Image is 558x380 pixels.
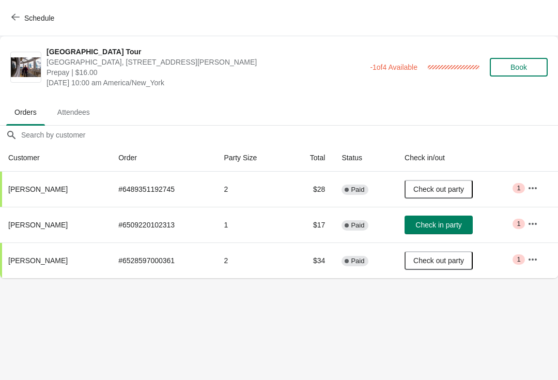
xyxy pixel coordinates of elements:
td: 1 [215,207,287,242]
span: Paid [351,221,364,230]
th: Party Size [215,144,287,172]
th: Total [287,144,333,172]
span: [PERSON_NAME] [8,185,68,193]
input: Search by customer [21,126,558,144]
span: 1 [517,220,520,228]
span: [PERSON_NAME] [8,256,68,265]
span: Check in party [415,221,461,229]
span: Paid [351,257,364,265]
span: Schedule [24,14,54,22]
td: 2 [215,242,287,278]
td: $17 [287,207,333,242]
span: Paid [351,186,364,194]
span: Check out party [413,256,464,265]
td: # 6509220102313 [110,207,215,242]
button: Check out party [405,251,473,270]
button: Check in party [405,216,473,234]
span: [GEOGRAPHIC_DATA] Tour [47,47,365,57]
span: Check out party [413,185,464,193]
th: Status [333,144,396,172]
button: Book [490,58,548,77]
span: Prepay | $16.00 [47,67,365,78]
span: -1 of 4 Available [370,63,417,71]
span: Book [510,63,527,71]
span: Orders [6,103,45,121]
span: 1 [517,255,520,264]
button: Schedule [5,9,63,27]
td: # 6528597000361 [110,242,215,278]
span: Attendees [49,103,98,121]
td: $28 [287,172,333,207]
button: Check out party [405,180,473,199]
th: Check in/out [396,144,519,172]
img: City Hall Tower Tour [11,57,41,78]
td: $34 [287,242,333,278]
span: [GEOGRAPHIC_DATA], [STREET_ADDRESS][PERSON_NAME] [47,57,365,67]
td: # 6489351192745 [110,172,215,207]
span: 1 [517,184,520,192]
span: [PERSON_NAME] [8,221,68,229]
th: Order [110,144,215,172]
span: [DATE] 10:00 am America/New_York [47,78,365,88]
td: 2 [215,172,287,207]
